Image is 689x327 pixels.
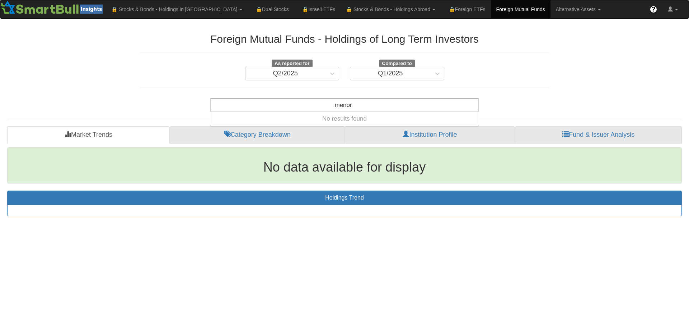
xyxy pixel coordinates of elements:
[263,160,426,174] h1: No data available for display
[0,0,106,15] img: Smartbull
[491,0,550,18] a: Foreign Mutual Funds
[140,33,549,45] h2: Foreign Mutual Funds - Holdings of Long Term Investors
[7,126,170,144] a: Market Trends
[379,60,415,67] span: Compared to
[272,60,313,67] span: As reported for
[550,0,606,18] a: Alternative Assets
[294,0,341,18] a: 🔒Israeli ETFs
[273,70,298,77] div: Q2/2025
[441,0,491,18] a: 🔒Foreign ETFs
[170,126,345,144] a: Category Breakdown
[106,0,248,18] a: 🔒 Stocks & Bonds - Holdings in [GEOGRAPHIC_DATA]
[210,112,479,126] div: No results found
[13,195,676,201] h3: Holdings Trend
[248,0,294,18] a: 🔒Dual Stocks
[345,126,515,144] a: Institution Profile
[515,126,682,144] a: Fund & Issuer Analysis
[341,0,441,18] a: 🔒 Stocks & Bonds - Holdings Abroad
[645,0,662,18] a: ?
[378,70,403,77] div: Q1/2025
[652,6,656,13] span: ?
